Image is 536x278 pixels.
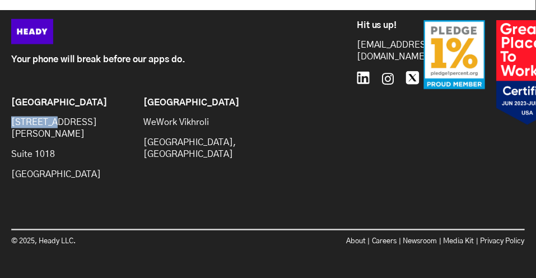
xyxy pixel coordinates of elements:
[357,39,424,63] a: [EMAIL_ADDRESS][DOMAIN_NAME]
[11,117,133,140] p: [STREET_ADDRESS][PERSON_NAME]
[346,238,366,245] a: About
[11,169,133,180] p: [GEOGRAPHIC_DATA]
[444,238,474,245] a: Media Kit
[11,19,53,44] img: Heady_Logo_Web-01 (1)
[481,238,525,245] a: Privacy Policy
[143,117,265,128] p: WeWork Vikhroli
[11,236,268,248] p: © 2025, Heady LLC.
[403,238,437,245] a: Newsroom
[143,98,265,108] h6: [GEOGRAPHIC_DATA]
[143,137,265,160] p: [GEOGRAPHIC_DATA], [GEOGRAPHIC_DATA]
[357,20,424,31] h6: Hit us up!
[372,238,397,245] a: Careers
[11,98,133,108] h6: [GEOGRAPHIC_DATA]
[11,54,290,66] p: Your phone will break before our apps do.
[11,149,133,160] p: Suite 1018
